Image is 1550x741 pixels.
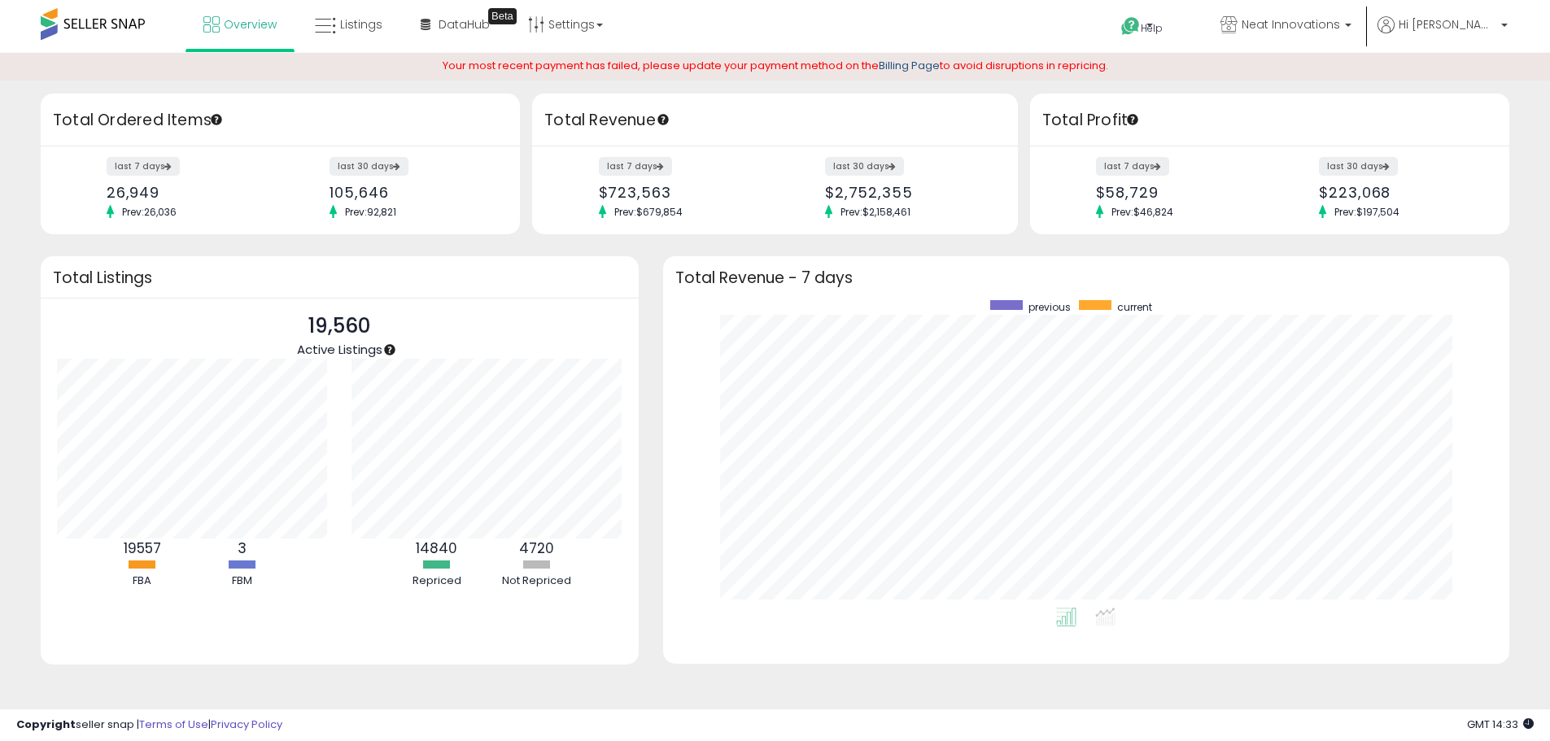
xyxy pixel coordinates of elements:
a: Billing Page [879,58,940,73]
span: Prev: $2,158,461 [832,205,919,219]
div: Tooltip anchor [656,112,670,127]
label: last 30 days [825,157,904,176]
span: Listings [340,16,382,33]
span: Active Listings [297,341,382,358]
label: last 30 days [330,157,408,176]
span: Hi [PERSON_NAME] [1399,16,1496,33]
h3: Total Listings [53,272,627,284]
div: $723,563 [599,184,763,201]
div: Tooltip anchor [488,8,517,24]
div: $223,068 [1319,184,1481,201]
b: 14840 [416,538,457,558]
a: Hi [PERSON_NAME] [1378,16,1508,53]
span: 2025-10-7 14:33 GMT [1467,717,1534,732]
h3: Total Ordered Items [53,109,508,132]
div: $2,752,355 [825,184,989,201]
div: Repriced [388,573,486,589]
b: 3 [238,538,247,558]
span: Prev: $197,504 [1326,205,1408,219]
div: seller snap | | [16,717,282,733]
span: Overview [224,16,277,33]
span: Neat Innovations [1242,16,1340,33]
span: current [1117,300,1152,314]
strong: Copyright [16,717,76,732]
h3: Total Profit [1042,109,1497,132]
div: FBM [194,573,291,589]
div: Not Repriced [488,573,586,589]
span: Prev: 26,036 [114,205,185,219]
span: previous [1028,300,1071,314]
span: Prev: $679,854 [606,205,691,219]
span: Your most recent payment has failed, please update your payment method on the to avoid disruption... [443,58,1108,73]
i: Get Help [1120,16,1141,37]
div: Tooltip anchor [209,112,224,127]
label: last 7 days [107,157,180,176]
span: Help [1141,21,1163,35]
b: 19557 [124,538,161,558]
span: DataHub [439,16,490,33]
div: 26,949 [107,184,269,201]
a: Help [1108,4,1194,53]
b: 4720 [519,538,554,558]
div: Tooltip anchor [1125,112,1140,127]
span: Prev: 92,821 [337,205,404,219]
p: 19,560 [297,311,382,342]
label: last 7 days [599,157,672,176]
div: FBA [94,573,191,589]
label: last 30 days [1319,157,1398,176]
a: Privacy Policy [211,717,282,732]
h3: Total Revenue [544,109,1006,132]
h3: Total Revenue - 7 days [675,272,1497,284]
div: $58,729 [1096,184,1258,201]
div: 105,646 [330,184,491,201]
div: Tooltip anchor [382,342,397,357]
label: last 7 days [1096,157,1169,176]
span: Prev: $46,824 [1103,205,1181,219]
a: Terms of Use [139,717,208,732]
